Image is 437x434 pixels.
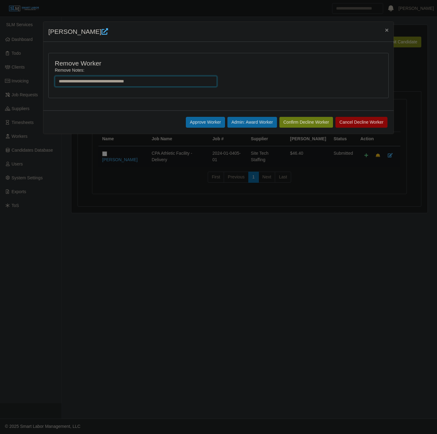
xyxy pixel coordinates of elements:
[279,117,333,128] button: Confirm Decline Worker
[48,27,108,37] h4: [PERSON_NAME]
[385,26,389,34] span: ×
[55,59,298,67] h4: Remove Worker
[186,117,225,128] button: Approve Worker
[227,117,277,128] button: Admin: Award Worker
[335,117,387,128] button: Cancel Decline Worker
[55,67,84,74] label: Remove Notes:
[380,22,394,38] button: Close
